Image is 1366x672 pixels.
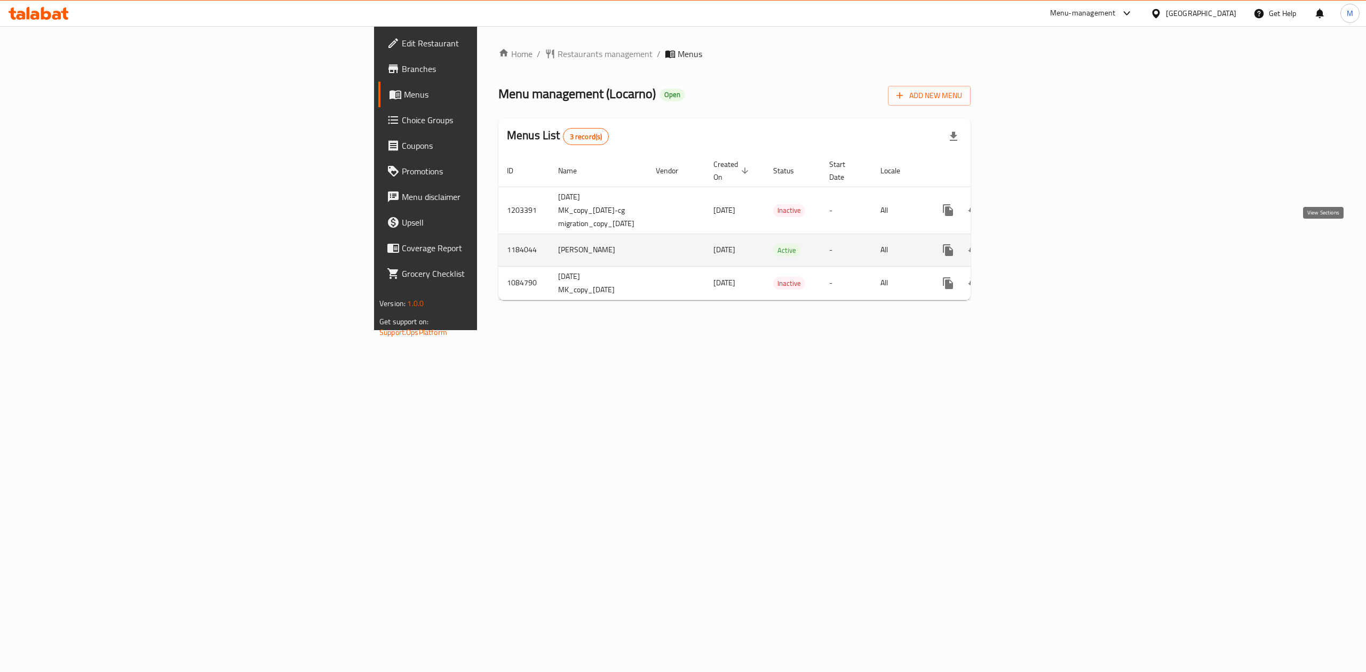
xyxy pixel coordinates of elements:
[407,297,424,310] span: 1.0.0
[378,210,602,235] a: Upsell
[378,30,602,56] a: Edit Restaurant
[402,216,594,229] span: Upsell
[507,164,527,177] span: ID
[378,107,602,133] a: Choice Groups
[402,114,594,126] span: Choice Groups
[558,164,591,177] span: Name
[402,267,594,280] span: Grocery Checklist
[935,197,961,223] button: more
[872,187,927,234] td: All
[378,133,602,158] a: Coupons
[660,90,685,99] span: Open
[888,86,971,106] button: Add New Menu
[563,132,609,142] span: 3 record(s)
[378,184,602,210] a: Menu disclaimer
[713,243,735,257] span: [DATE]
[821,234,872,266] td: -
[378,261,602,286] a: Grocery Checklist
[402,190,594,203] span: Menu disclaimer
[402,37,594,50] span: Edit Restaurant
[821,187,872,234] td: -
[402,165,594,178] span: Promotions
[773,277,805,290] span: Inactive
[498,155,1046,300] table: enhanced table
[378,235,602,261] a: Coverage Report
[563,128,609,145] div: Total records count
[961,197,987,223] button: Change Status
[935,237,961,263] button: more
[498,47,971,60] nav: breadcrumb
[961,237,987,263] button: Change Status
[1166,7,1236,19] div: [GEOGRAPHIC_DATA]
[773,164,808,177] span: Status
[927,155,1046,187] th: Actions
[379,315,428,329] span: Get support on:
[713,158,752,183] span: Created On
[713,203,735,217] span: [DATE]
[1347,7,1353,19] span: M
[941,124,966,149] div: Export file
[872,266,927,300] td: All
[656,164,692,177] span: Vendor
[378,158,602,184] a: Promotions
[713,276,735,290] span: [DATE]
[660,89,685,101] div: Open
[558,47,653,60] span: Restaurants management
[378,82,602,107] a: Menus
[829,158,859,183] span: Start Date
[872,234,927,266] td: All
[880,164,914,177] span: Locale
[657,47,661,60] li: /
[402,62,594,75] span: Branches
[379,325,447,339] a: Support.OpsPlatform
[507,127,609,145] h2: Menus List
[402,139,594,152] span: Coupons
[935,270,961,296] button: more
[404,88,594,101] span: Menus
[896,89,962,102] span: Add New Menu
[402,242,594,254] span: Coverage Report
[678,47,702,60] span: Menus
[379,297,406,310] span: Version:
[821,266,872,300] td: -
[773,244,800,257] span: Active
[1050,7,1116,20] div: Menu-management
[961,270,987,296] button: Change Status
[378,56,602,82] a: Branches
[773,204,805,217] span: Inactive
